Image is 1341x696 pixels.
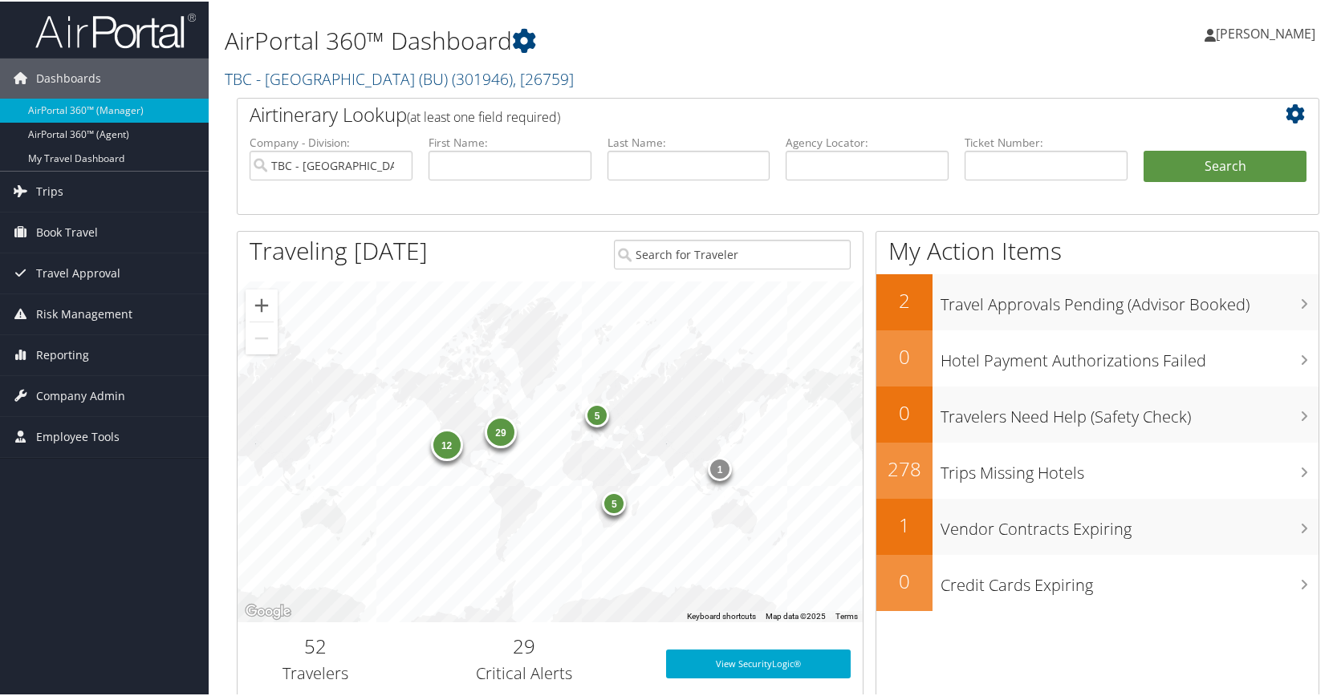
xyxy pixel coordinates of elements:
[876,398,933,425] h2: 0
[666,648,851,677] a: View SecurityLogic®
[406,631,642,658] h2: 29
[485,415,517,447] div: 29
[1205,8,1331,56] a: [PERSON_NAME]
[225,22,962,56] h1: AirPortal 360™ Dashboard
[242,600,295,621] img: Google
[876,342,933,369] h2: 0
[965,133,1128,149] label: Ticket Number:
[250,661,382,683] h3: Travelers
[36,334,89,374] span: Reporting
[876,385,1319,441] a: 0Travelers Need Help (Safety Check)
[250,631,382,658] h2: 52
[35,10,196,48] img: airportal-logo.png
[36,293,132,333] span: Risk Management
[429,133,591,149] label: First Name:
[876,566,933,593] h2: 0
[876,510,933,537] h2: 1
[225,67,574,88] a: TBC - [GEOGRAPHIC_DATA] (BU)
[876,441,1319,497] a: 278Trips Missing Hotels
[585,402,609,426] div: 5
[513,67,574,88] span: , [ 26759 ]
[36,415,120,455] span: Employee Tools
[876,454,933,481] h2: 278
[941,564,1319,595] h3: Credit Cards Expiring
[687,609,756,621] button: Keyboard shortcuts
[36,211,98,251] span: Book Travel
[246,288,278,320] button: Zoom in
[250,133,412,149] label: Company - Division:
[36,57,101,97] span: Dashboards
[876,285,933,313] h2: 2
[431,427,463,459] div: 12
[250,233,428,266] h1: Traveling [DATE]
[876,273,1319,329] a: 2Travel Approvals Pending (Advisor Booked)
[452,67,513,88] span: ( 301946 )
[614,238,850,268] input: Search for Traveler
[876,553,1319,609] a: 0Credit Cards Expiring
[36,170,63,210] span: Trips
[406,661,642,683] h3: Critical Alerts
[603,490,627,514] div: 5
[786,133,949,149] label: Agency Locator:
[835,610,858,619] a: Terms (opens in new tab)
[242,600,295,621] a: Open this area in Google Maps (opens a new window)
[876,233,1319,266] h1: My Action Items
[246,321,278,353] button: Zoom out
[36,374,125,415] span: Company Admin
[941,452,1319,483] h3: Trips Missing Hotels
[250,99,1217,127] h2: Airtinerary Lookup
[608,133,770,149] label: Last Name:
[876,497,1319,553] a: 1Vendor Contracts Expiring
[1216,23,1315,41] span: [PERSON_NAME]
[941,340,1319,370] h3: Hotel Payment Authorizations Failed
[941,284,1319,314] h3: Travel Approvals Pending (Advisor Booked)
[941,396,1319,427] h3: Travelers Need Help (Safety Check)
[36,252,120,292] span: Travel Approval
[766,610,826,619] span: Map data ©2025
[941,508,1319,539] h3: Vendor Contracts Expiring
[407,107,560,124] span: (at least one field required)
[1144,149,1306,181] button: Search
[708,455,732,480] div: 1
[876,329,1319,385] a: 0Hotel Payment Authorizations Failed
